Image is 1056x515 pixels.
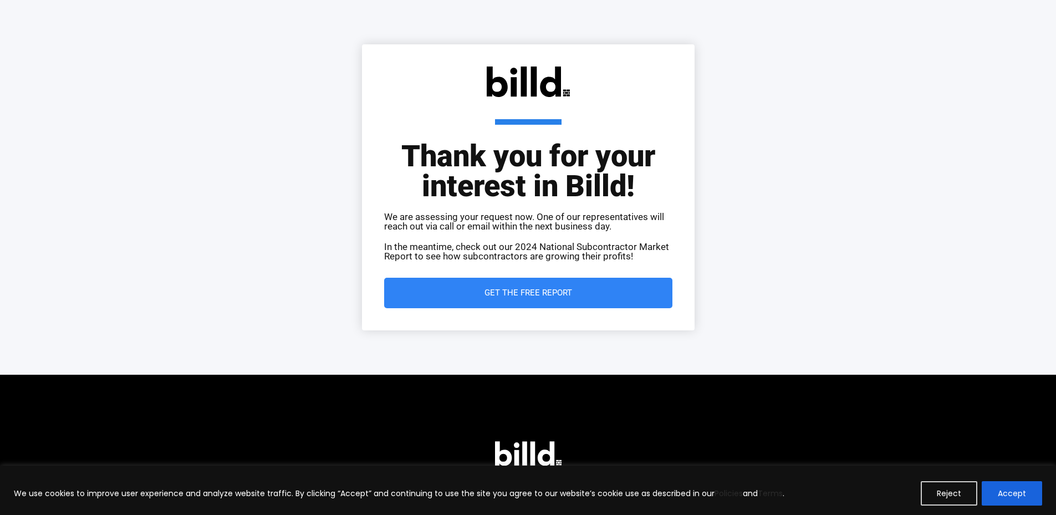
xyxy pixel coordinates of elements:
button: Reject [921,481,977,506]
p: We use cookies to improve user experience and analyze website traffic. By clicking “Accept” and c... [14,487,784,500]
a: Policies [715,488,743,499]
a: Get the Free Report [384,278,672,308]
span: Get the Free Report [484,289,572,297]
h1: Thank you for your interest in Billd! [384,119,672,201]
button: Accept [982,481,1042,506]
a: Terms [758,488,783,499]
p: In the meantime, check out our 2024 National Subcontractor Market Report to see how subcontractor... [384,242,672,261]
p: We are assessing your request now. One of our representatives will reach out via call or email wi... [384,212,672,231]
